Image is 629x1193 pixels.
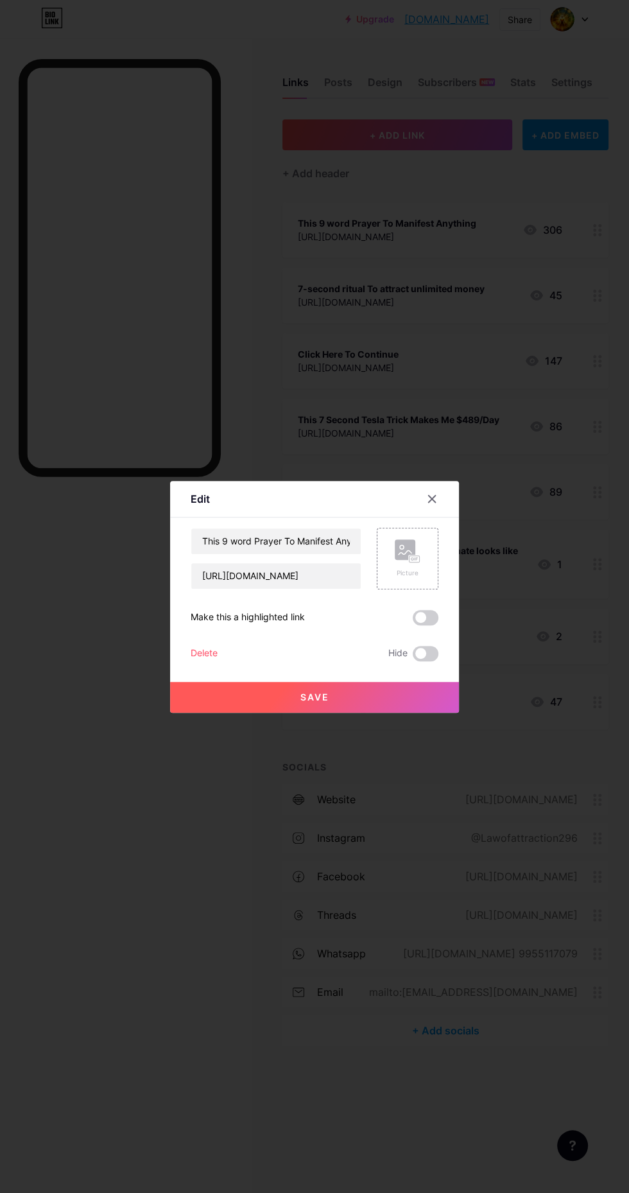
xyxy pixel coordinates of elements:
[170,682,459,713] button: Save
[191,610,305,625] div: Make this a highlighted link
[388,646,408,661] span: Hide
[191,563,361,589] input: URL
[395,568,420,578] div: Picture
[191,646,218,661] div: Delete
[191,528,361,554] input: Title
[300,692,329,702] span: Save
[191,491,210,507] div: Edit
